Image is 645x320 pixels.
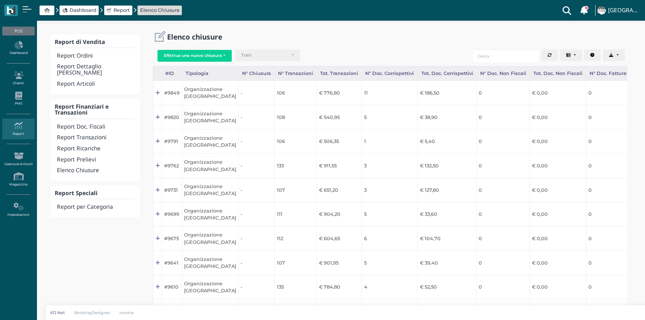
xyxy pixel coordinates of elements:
td: € 901,95 [317,251,362,275]
td: 0 [476,81,530,105]
b: Report di Vendita [55,38,105,46]
input: Cerca [472,50,540,63]
b: Report Finanziari e Transazioni [55,103,109,117]
td: 4 [362,275,418,299]
td: - [238,81,274,105]
td: Organizzazione [GEOGRAPHIC_DATA] [182,129,238,154]
td: € 540,95 [317,105,362,129]
button: Tutti [235,50,300,61]
div: Colonne [560,50,584,61]
img: ... [597,6,605,14]
div: Tot. Transazioni [317,67,362,81]
a: Dashboard [62,7,96,14]
td: € 5,40 [418,129,476,154]
h4: Report Prelievi [57,157,135,163]
td: 5 [362,251,418,275]
td: € 104,70 [418,227,476,251]
td: € 0,00 [530,81,586,105]
td: € 33,60 [418,202,476,227]
button: Effettua una nuova chiusura [157,50,232,62]
div: N° Doc. Non Fiscali [476,67,530,81]
td: #9731 [162,178,182,202]
td: 3 [362,178,418,202]
h4: Report Doc. Fiscali [57,124,135,130]
td: Organizzazione [GEOGRAPHIC_DATA] [182,81,238,105]
td: 0 [476,275,530,299]
td: € 784,80 [317,275,362,299]
td: € 0,00 [530,105,586,129]
button: Export [603,50,625,61]
div: N° Chiusura [238,67,274,81]
td: 11 [362,81,418,105]
td: € 0,00 [530,275,586,299]
a: Magazzino [2,169,34,190]
td: - [238,202,274,227]
td: 106 [274,81,316,105]
p: I/O Net [50,310,65,316]
td: 0 [476,129,530,154]
td: Organizzazione [GEOGRAPHIC_DATA] [182,178,238,202]
td: 107 [274,251,316,275]
a: BookingDesigner [69,310,115,316]
h4: Report Articoli [57,81,135,87]
td: 135 [274,275,316,299]
div: POS [2,27,34,35]
td: 0 [586,178,630,202]
td: 0 [586,105,630,129]
img: logo [7,6,15,15]
td: 111 [274,202,316,227]
div: N° Doc. Fatture [586,67,630,81]
div: N° Transazioni [274,67,316,81]
b: Report Speciali [55,189,98,197]
h4: Report Transazioni [57,135,135,141]
td: € 186,50 [418,81,476,105]
td: #9699 [162,202,182,227]
td: #9820 [162,105,182,129]
td: € 0,00 [530,227,586,251]
td: 3 [362,154,418,178]
button: Aggiorna [541,50,558,61]
button: Columns [560,50,582,61]
td: - [238,178,274,202]
td: 0 [476,154,530,178]
div: N° Doc. Corrispettivi [362,67,418,81]
td: Organizzazione [GEOGRAPHIC_DATA] [182,105,238,129]
td: 5 [362,202,418,227]
td: #9641 [162,251,182,275]
a: Clienti [2,68,34,88]
td: 133 [274,154,316,178]
td: - [238,154,274,178]
td: 0 [586,275,630,299]
td: Organizzazione [GEOGRAPHIC_DATA] [182,227,238,251]
td: - [238,105,274,129]
h4: Report Dettaglio [PERSON_NAME] [57,64,135,76]
h4: Elenco Chiusure [57,167,135,174]
td: 0 [476,251,530,275]
a: Report [2,119,34,139]
span: Dashboard [69,7,96,14]
td: 5 [362,105,418,129]
td: € 911,55 [317,154,362,178]
td: € 604,65 [317,227,362,251]
td: #9610 [162,275,182,299]
h4: Report Ordini [57,53,135,59]
td: 107 [274,178,316,202]
td: 0 [476,202,530,227]
a: Gestione Articoli [2,149,34,169]
td: € 39,40 [418,251,476,275]
td: € 0,00 [530,154,586,178]
a: Elenco Chiusure [140,7,180,14]
td: 112 [274,227,316,251]
td: Organizzazione [GEOGRAPHIC_DATA] [182,275,238,299]
td: € 0,00 [530,202,586,227]
span: Report [113,7,130,14]
td: 0 [476,227,530,251]
td: 1 [362,129,418,154]
td: #9791 [162,129,182,154]
h4: Report Ricariche [57,146,135,152]
td: 106 [274,129,316,154]
td: € 0,00 [530,129,586,154]
a: Invoice [115,310,139,316]
div: #ID [162,67,182,81]
td: Organizzazione [GEOGRAPHIC_DATA] [182,251,238,275]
